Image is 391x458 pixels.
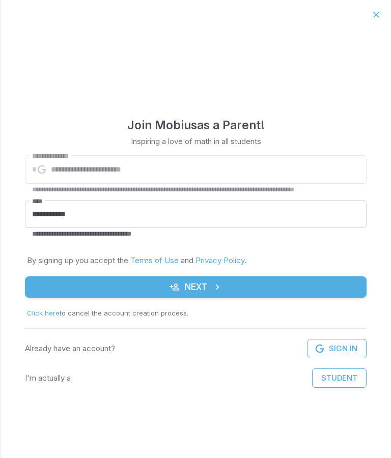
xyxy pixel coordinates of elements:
p: to cancel the account creation process . [27,308,365,318]
button: Next [25,276,367,298]
a: Privacy Policy [195,255,244,265]
span: Click here [27,309,60,317]
p: I'm actually a [25,373,71,384]
a: Sign In [308,339,367,358]
h4: Join Mobius as a Parent ! [127,116,265,134]
button: Student [312,368,367,388]
p: Already have an account? [25,343,115,354]
p: Inspiring a love of math in all students [131,136,261,147]
a: Terms of Use [130,255,179,265]
p: By signing up you accept the and . [27,255,365,266]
